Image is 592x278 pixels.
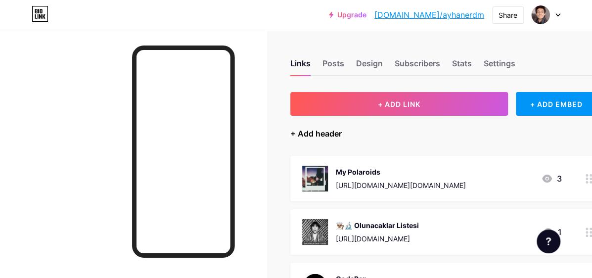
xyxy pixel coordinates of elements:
[322,57,344,75] div: Posts
[531,5,550,24] img: ayhanerdm
[336,220,419,231] div: 👨🏽‍🍳🔬 Olunacaklar Listesi
[302,166,328,191] img: My Polaroids
[378,100,420,108] span: + ADD LINK
[452,57,472,75] div: Stats
[336,180,466,190] div: [URL][DOMAIN_NAME][DOMAIN_NAME]
[290,57,311,75] div: Links
[302,219,328,245] img: 👨🏽‍🍳🔬 Olunacaklar Listesi
[395,57,440,75] div: Subscribers
[374,9,484,21] a: [DOMAIN_NAME]/ayhanerdm
[290,128,342,139] div: + Add header
[336,233,419,244] div: [URL][DOMAIN_NAME]
[484,57,515,75] div: Settings
[329,11,366,19] a: Upgrade
[499,10,517,20] div: Share
[336,167,466,177] div: My Polaroids
[541,173,562,185] div: 3
[356,57,383,75] div: Design
[290,92,508,116] button: + ADD LINK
